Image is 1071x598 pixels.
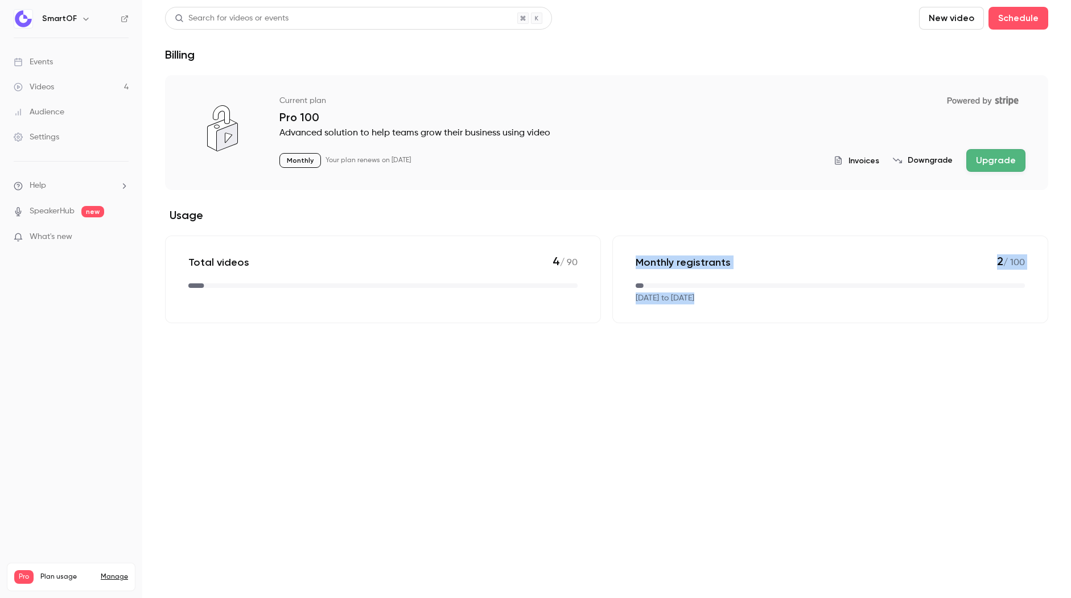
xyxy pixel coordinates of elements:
[997,254,1003,268] span: 2
[997,254,1025,270] p: / 100
[636,255,731,269] p: Monthly registrants
[279,153,321,168] p: Monthly
[115,232,129,242] iframe: Noticeable Trigger
[14,131,59,143] div: Settings
[14,180,129,192] li: help-dropdown-opener
[30,205,75,217] a: SpeakerHub
[30,180,46,192] span: Help
[42,13,77,24] h6: SmartOF
[14,81,54,93] div: Videos
[101,572,128,581] a: Manage
[553,254,578,270] p: / 90
[279,126,1025,140] p: Advanced solution to help teams grow their business using video
[14,570,34,584] span: Pro
[919,7,984,30] button: New video
[40,572,94,581] span: Plan usage
[165,208,1048,222] h2: Usage
[553,254,560,268] span: 4
[81,206,104,217] span: new
[175,13,289,24] div: Search for videos or events
[14,106,64,118] div: Audience
[14,10,32,28] img: SmartOF
[188,255,249,269] p: Total videos
[14,56,53,68] div: Events
[165,75,1048,323] section: billing
[834,155,879,167] button: Invoices
[636,292,694,304] p: [DATE] to [DATE]
[279,110,1025,124] p: Pro 100
[966,149,1025,172] button: Upgrade
[30,231,72,243] span: What's new
[848,155,879,167] span: Invoices
[165,48,195,61] h1: Billing
[279,95,326,106] p: Current plan
[988,7,1048,30] button: Schedule
[326,156,411,165] p: Your plan renews on [DATE]
[893,155,953,166] button: Downgrade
